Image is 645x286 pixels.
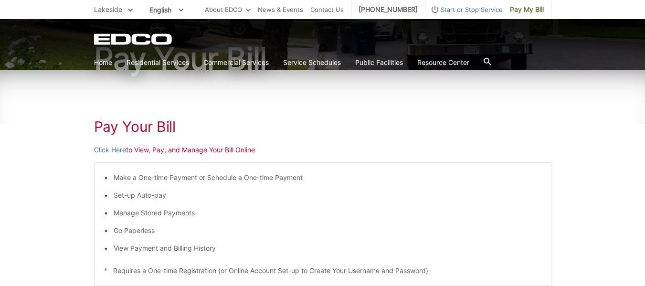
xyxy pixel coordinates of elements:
[142,2,190,18] span: English
[94,145,551,155] p: to View, Pay, and Manage Your Bill Online
[310,4,344,15] a: Contact Us
[203,57,269,68] a: Commercial Services
[114,225,541,236] li: Go Paperless
[94,118,551,135] h1: Pay Your Bill
[114,172,541,183] li: Make a One-time Payment or Schedule a One-time Payment
[114,208,541,218] li: Manage Stored Payments
[94,43,551,74] h1: Pay Your Bill
[114,190,541,201] li: Set-up Auto-pay
[510,4,544,15] span: Pay My Bill
[104,265,541,276] p: * Requires a One-time Registration (or Online Account Set-up to Create Your Username and Password)
[283,57,341,68] a: Service Schedules
[205,4,251,15] a: About EDCO
[114,243,541,254] li: View Payment and Billing History
[94,145,126,155] a: Click Here
[94,5,122,13] span: Lakeside
[417,57,469,68] a: Resource Center
[355,57,403,68] a: Public Facilities
[94,57,112,68] a: Home
[258,4,303,15] a: News & Events
[127,57,189,68] a: Residential Services
[94,33,173,45] a: EDCD logo. Return to the homepage.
